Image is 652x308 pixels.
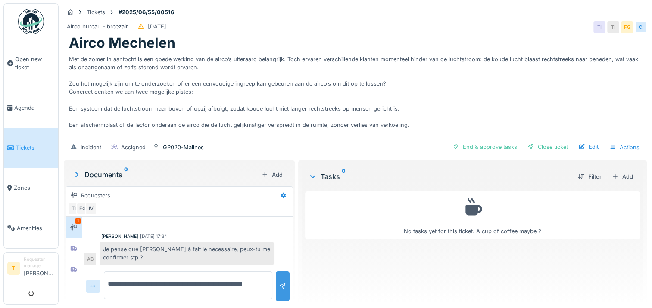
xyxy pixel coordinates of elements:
[608,171,636,182] div: Add
[4,168,58,208] a: Zones
[574,171,605,182] div: Filter
[87,8,105,16] div: Tickets
[24,256,55,269] div: Requester manager
[575,141,602,153] div: Edit
[16,144,55,152] span: Tickets
[258,169,286,181] div: Add
[309,171,571,182] div: Tasks
[311,195,634,235] div: No tasks yet for this ticket. A cup of coffee maybe ?
[100,242,274,265] div: Je pense que [PERSON_NAME] à fait le necessaire, peux-tu me confirmer stp ?
[607,21,619,33] div: TI
[4,39,58,88] a: Open new ticket
[163,143,204,151] div: GP020-Malines
[148,22,166,31] div: [DATE]
[7,256,55,283] a: TI Requester manager[PERSON_NAME]
[101,233,138,240] div: [PERSON_NAME]
[121,143,146,151] div: Assigned
[14,184,55,192] span: Zones
[4,88,58,128] a: Agenda
[72,169,258,180] div: Documents
[7,262,20,275] li: TI
[124,169,128,180] sup: 0
[342,171,346,182] sup: 0
[24,256,55,281] li: [PERSON_NAME]
[85,203,97,215] div: IV
[76,203,88,215] div: FG
[75,218,81,224] div: 1
[635,21,647,33] div: C.
[69,52,642,138] div: Met de zomer in aantocht is een goede werking van de airco’s uiteraard belangrijk. Toch ervaren v...
[115,8,178,16] strong: #2025/06/55/00516
[524,141,571,153] div: Close ticket
[81,143,101,151] div: Incident
[621,21,633,33] div: FG
[4,208,58,248] a: Amenities
[67,22,128,31] div: Airco bureau - breezair
[81,191,110,200] div: Requesters
[68,203,80,215] div: TI
[15,55,55,71] span: Open new ticket
[69,35,175,51] h1: Airco Mechelen
[84,253,96,265] div: AB
[593,21,605,33] div: TI
[14,104,55,112] span: Agenda
[605,141,643,154] div: Actions
[140,233,167,240] div: [DATE] 17:34
[449,141,521,153] div: End & approve tasks
[17,224,55,232] span: Amenities
[18,9,44,34] img: Badge_color-CXgf-gQk.svg
[4,128,58,168] a: Tickets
